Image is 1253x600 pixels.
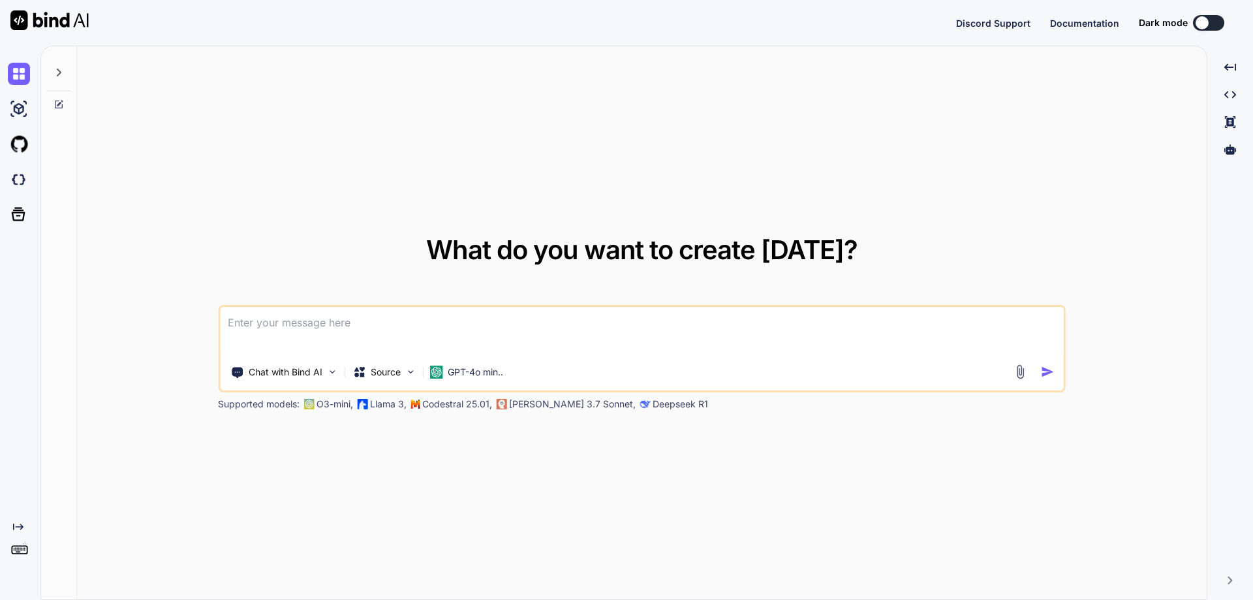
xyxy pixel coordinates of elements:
img: Pick Models [405,366,416,377]
img: Bind AI [10,10,89,30]
img: ai-studio [8,98,30,120]
p: Source [371,366,401,379]
span: Dark mode [1139,16,1188,29]
img: Llama2 [357,399,367,409]
button: Discord Support [956,16,1030,30]
img: Mistral-AI [410,400,420,409]
img: claude [496,399,506,409]
p: GPT-4o min.. [448,366,503,379]
img: GPT-4o mini [429,366,442,379]
p: Supported models: [218,398,300,411]
p: Chat with Bind AI [249,366,322,379]
span: Documentation [1050,18,1119,29]
img: GPT-4 [303,399,314,409]
img: claude [640,399,650,409]
img: Pick Tools [326,366,337,377]
img: attachment [1013,364,1028,379]
p: O3-mini, [317,398,353,411]
img: githubLight [8,133,30,155]
span: What do you want to create [DATE]? [426,234,858,266]
span: Discord Support [956,18,1030,29]
img: icon [1041,365,1055,379]
img: darkCloudIdeIcon [8,168,30,191]
p: Codestral 25.01, [422,398,492,411]
img: chat [8,63,30,85]
p: Deepseek R1 [653,398,708,411]
p: Llama 3, [370,398,407,411]
button: Documentation [1050,16,1119,30]
p: [PERSON_NAME] 3.7 Sonnet, [509,398,636,411]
